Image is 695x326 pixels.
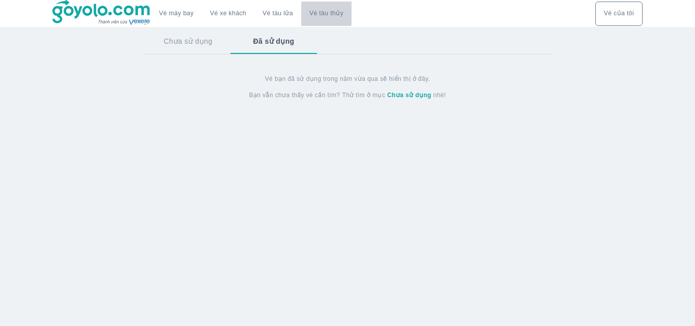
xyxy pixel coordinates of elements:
[301,2,352,26] button: Vé tàu thủy
[143,28,552,54] div: basic tabs example
[387,92,431,99] strong: Chưa sử dụng
[233,28,314,54] button: Đã sử dụng
[595,2,643,26] div: choose transportation mode
[595,2,643,26] button: Vé của tôi
[159,10,194,17] a: Vé máy bay
[342,91,446,99] span: Thử tìm ở mục nhé!
[210,10,246,17] a: Vé xe khách
[249,91,340,99] span: Bạn vẫn chưa thấy vé cần tìm?
[265,75,430,83] span: Vé bạn đã sử dụng trong năm vừa qua sẽ hiển thị ở đây.
[143,28,233,54] button: Chưa sử dụng
[151,2,352,26] div: choose transportation mode
[254,2,301,26] a: Vé tàu lửa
